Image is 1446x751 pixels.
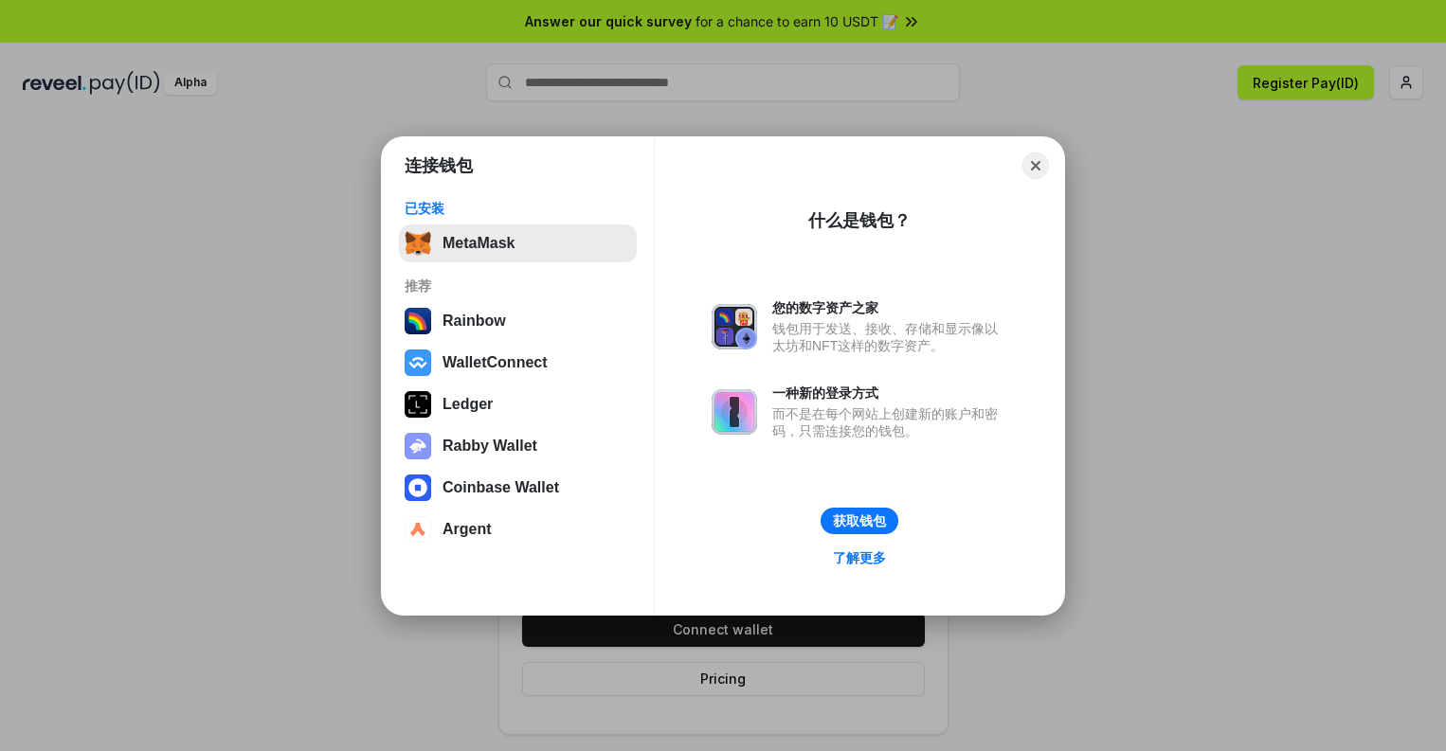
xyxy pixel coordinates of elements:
img: svg+xml,%3Csvg%20width%3D%2228%22%20height%3D%2228%22%20viewBox%3D%220%200%2028%2028%22%20fill%3D... [405,474,431,501]
div: 了解更多 [833,549,886,566]
img: svg+xml,%3Csvg%20xmlns%3D%22http%3A%2F%2Fwww.w3.org%2F2000%2Fsvg%22%20fill%3D%22none%22%20viewBox... [405,433,431,459]
img: svg+xml,%3Csvg%20xmlns%3D%22http%3A%2F%2Fwww.w3.org%2F2000%2Fsvg%22%20fill%3D%22none%22%20viewBox... [712,304,757,349]
img: svg+xml,%3Csvg%20width%3D%22120%22%20height%3D%22120%22%20viewBox%3D%220%200%20120%20120%22%20fil... [405,308,431,334]
button: Argent [399,510,637,548]
button: Ledger [399,385,637,423]
div: MetaMask [443,235,515,252]
button: WalletConnect [399,344,637,382]
div: Argent [443,521,492,538]
img: svg+xml,%3Csvg%20width%3D%2228%22%20height%3D%2228%22%20viewBox%3D%220%200%2028%2028%22%20fill%3D... [405,349,431,376]
div: 一种新的登录方式 [772,384,1007,402]
button: 获取钱包 [821,508,898,534]
div: Coinbase Wallet [443,479,559,496]
button: Coinbase Wallet [399,469,637,507]
img: svg+xml,%3Csvg%20fill%3D%22none%22%20height%3D%2233%22%20viewBox%3D%220%200%2035%2033%22%20width%... [405,230,431,257]
div: 什么是钱包？ [808,209,911,232]
h1: 连接钱包 [405,154,473,177]
div: Ledger [443,396,493,413]
img: svg+xml,%3Csvg%20xmlns%3D%22http%3A%2F%2Fwww.w3.org%2F2000%2Fsvg%22%20fill%3D%22none%22%20viewBox... [712,389,757,435]
div: Rainbow [443,313,506,330]
div: 而不是在每个网站上创建新的账户和密码，只需连接您的钱包。 [772,405,1007,439]
button: MetaMask [399,224,637,262]
button: Rainbow [399,302,637,340]
a: 了解更多 [822,545,897,570]
div: 已安装 [405,200,631,217]
div: WalletConnect [443,354,548,371]
div: 钱包用于发送、接收、存储和显示像以太坊和NFT这样的数字资产。 [772,320,1007,354]
button: Close [1022,152,1049,179]
div: 您的数字资产之家 [772,299,1007,316]
button: Rabby Wallet [399,427,637,465]
div: 推荐 [405,277,631,295]
div: Rabby Wallet [443,438,537,455]
img: svg+xml,%3Csvg%20width%3D%2228%22%20height%3D%2228%22%20viewBox%3D%220%200%2028%2028%22%20fill%3D... [405,516,431,543]
img: svg+xml,%3Csvg%20xmlns%3D%22http%3A%2F%2Fwww.w3.org%2F2000%2Fsvg%22%20width%3D%2228%22%20height%3... [405,391,431,418]
div: 获取钱包 [833,512,886,529]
